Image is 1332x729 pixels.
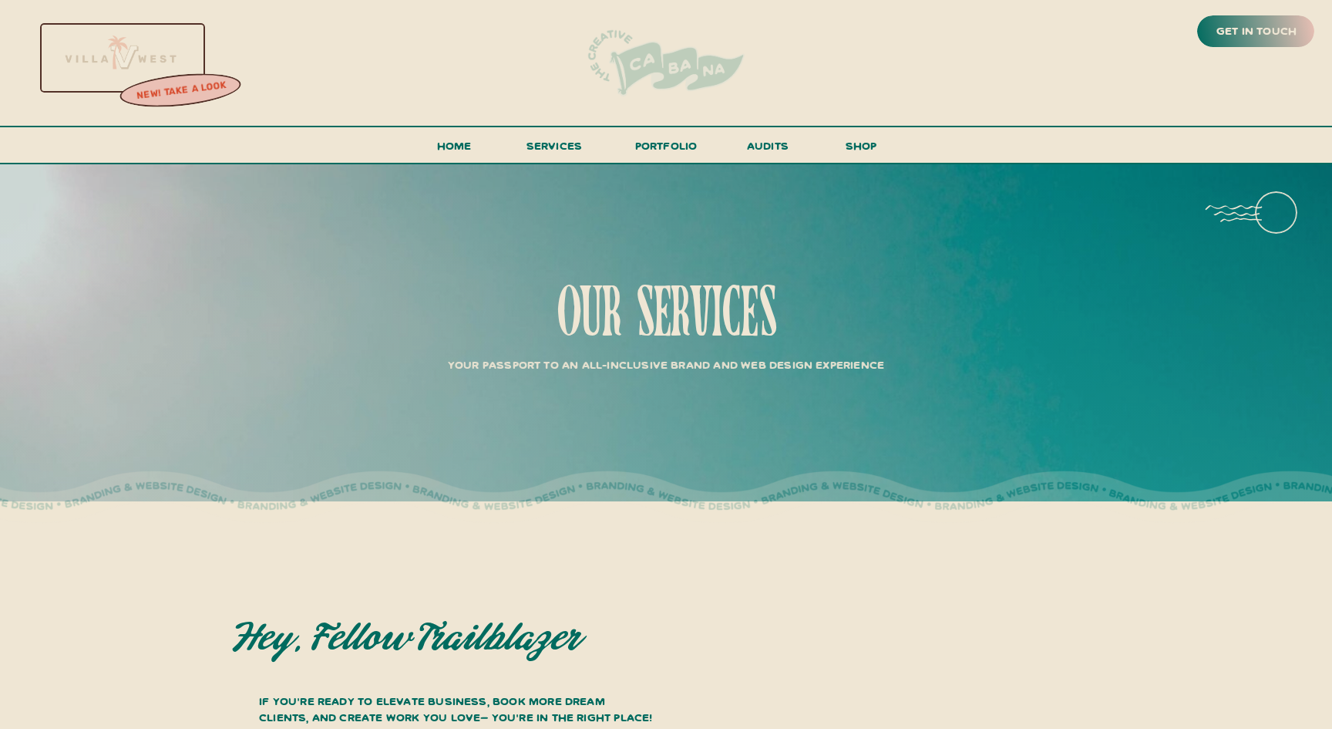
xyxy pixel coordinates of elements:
[522,136,587,164] a: services
[526,138,583,153] span: services
[1213,21,1300,42] a: get in touch
[430,136,478,164] a: Home
[406,355,926,370] p: Your Passport to an All-Inclusive Brand and Web Design Experience
[745,136,791,163] a: audits
[824,136,898,163] a: shop
[233,619,654,658] h2: Hey, fellow trailblazer
[118,76,244,106] a: new! take a look
[399,281,933,349] h1: our services
[630,136,702,164] a: portfolio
